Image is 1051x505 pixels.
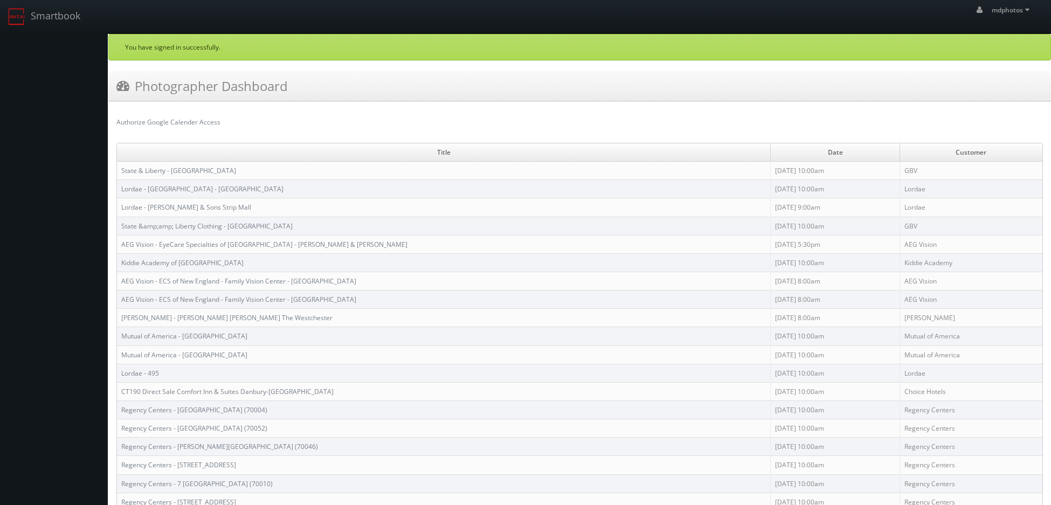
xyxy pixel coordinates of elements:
a: [PERSON_NAME] - [PERSON_NAME] [PERSON_NAME] The Westchester [121,313,333,322]
a: State &amp;amp; Liberty Clothing - [GEOGRAPHIC_DATA] [121,222,293,231]
a: Mutual of America - [GEOGRAPHIC_DATA] [121,331,247,341]
td: [DATE] 10:00am [771,438,900,456]
td: [DATE] 10:00am [771,419,900,438]
td: Regency Centers [900,419,1042,438]
a: Authorize Google Calender Access [116,117,220,127]
td: Lordae [900,198,1042,217]
td: Kiddie Academy [900,253,1042,272]
a: Regency Centers - 7 [GEOGRAPHIC_DATA] (70010) [121,479,273,488]
td: [DATE] 10:00am [771,400,900,419]
a: Lordae - [PERSON_NAME] & Sons Strip Mall [121,203,251,212]
td: AEG Vision [900,290,1042,309]
td: [DATE] 8:00am [771,290,900,309]
img: smartbook-logo.png [8,8,25,25]
td: Lordae [900,180,1042,198]
a: Regency Centers - [GEOGRAPHIC_DATA] (70052) [121,424,267,433]
td: [DATE] 10:00am [771,253,900,272]
td: Mutual of America [900,327,1042,345]
td: [DATE] 8:00am [771,309,900,327]
a: AEG Vision - ECS of New England - Family Vision Center - [GEOGRAPHIC_DATA] [121,276,356,286]
td: [DATE] 5:30pm [771,235,900,253]
td: AEG Vision [900,272,1042,290]
a: State & Liberty - [GEOGRAPHIC_DATA] [121,166,236,175]
td: [DATE] 10:00am [771,345,900,364]
a: AEG Vision - EyeCare Specialties of [GEOGRAPHIC_DATA] - [PERSON_NAME] & [PERSON_NAME] [121,240,407,249]
a: AEG Vision - ECS of New England - Family Vision Center - [GEOGRAPHIC_DATA] [121,295,356,304]
a: Regency Centers - [STREET_ADDRESS] [121,460,236,469]
td: [DATE] 10:00am [771,180,900,198]
h3: Photographer Dashboard [116,77,288,95]
td: AEG Vision [900,235,1042,253]
td: [DATE] 10:00am [771,162,900,180]
td: [DATE] 10:00am [771,327,900,345]
td: Title [117,143,771,162]
a: Regency Centers - [PERSON_NAME][GEOGRAPHIC_DATA] (70046) [121,442,318,451]
a: Kiddie Academy of [GEOGRAPHIC_DATA] [121,258,244,267]
td: [DATE] 10:00am [771,456,900,474]
a: Lordae - 495 [121,369,159,378]
td: [DATE] 9:00am [771,198,900,217]
td: Regency Centers [900,456,1042,474]
td: Mutual of America [900,345,1042,364]
td: Date [771,143,900,162]
a: Mutual of America - [GEOGRAPHIC_DATA] [121,350,247,359]
a: Regency Centers - [GEOGRAPHIC_DATA] (70004) [121,405,267,414]
p: You have signed in successfully. [125,43,1034,52]
td: Regency Centers [900,400,1042,419]
td: Regency Centers [900,438,1042,456]
td: [DATE] 10:00am [771,382,900,400]
td: [DATE] 10:00am [771,217,900,235]
td: [DATE] 10:00am [771,474,900,493]
a: Lordae - [GEOGRAPHIC_DATA] - [GEOGRAPHIC_DATA] [121,184,284,193]
a: CT190 Direct Sale Comfort Inn & Suites Danbury-[GEOGRAPHIC_DATA] [121,387,334,396]
td: [DATE] 10:00am [771,364,900,382]
td: GBV [900,217,1042,235]
td: Lordae [900,364,1042,382]
td: [DATE] 8:00am [771,272,900,290]
span: mdphotos [992,5,1033,15]
td: Customer [900,143,1042,162]
td: [PERSON_NAME] [900,309,1042,327]
td: Regency Centers [900,474,1042,493]
td: GBV [900,162,1042,180]
td: Choice Hotels [900,382,1042,400]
